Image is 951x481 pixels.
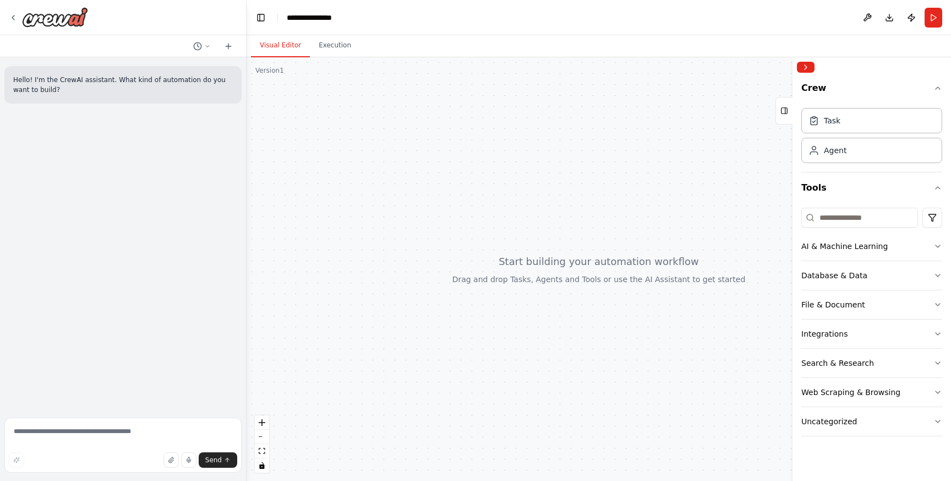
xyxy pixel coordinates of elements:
button: Integrations [801,320,942,348]
div: AI & Machine Learning [801,241,888,252]
img: Logo [22,7,88,27]
nav: breadcrumb [287,12,343,23]
button: Improve this prompt [9,452,24,468]
div: File & Document [801,299,865,310]
button: Hide left sidebar [253,10,269,25]
div: Search & Research [801,358,874,369]
div: Crew [801,104,942,172]
button: Toggle Sidebar [788,57,797,481]
button: toggle interactivity [255,458,269,473]
div: Integrations [801,328,848,339]
button: Upload files [163,452,179,468]
button: File & Document [801,290,942,319]
button: AI & Machine Learning [801,232,942,261]
button: Tools [801,172,942,203]
button: Crew [801,77,942,104]
button: Execution [310,34,360,57]
button: Switch to previous chat [189,40,215,53]
button: Search & Research [801,349,942,377]
button: zoom out [255,430,269,444]
button: Uncategorized [801,407,942,436]
button: fit view [255,444,269,458]
button: Send [199,452,237,468]
div: Database & Data [801,270,867,281]
span: Send [205,456,222,464]
div: Web Scraping & Browsing [801,387,900,398]
div: Task [824,115,840,126]
button: zoom in [255,415,269,430]
button: Collapse right sidebar [797,62,815,73]
div: Tools [801,203,942,445]
button: Start a new chat [220,40,237,53]
div: React Flow controls [255,415,269,473]
div: Uncategorized [801,416,857,427]
div: Version 1 [255,66,284,75]
button: Web Scraping & Browsing [801,378,942,407]
div: Agent [824,145,846,156]
button: Click to speak your automation idea [181,452,196,468]
p: Hello! I'm the CrewAI assistant. What kind of automation do you want to build? [13,75,233,95]
button: Visual Editor [251,34,310,57]
button: Database & Data [801,261,942,290]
